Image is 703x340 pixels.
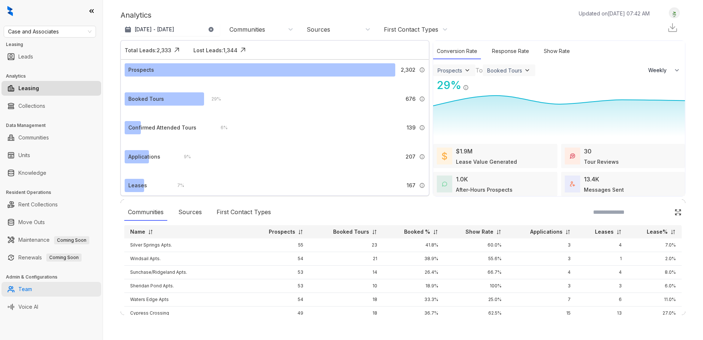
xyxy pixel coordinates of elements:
div: Sources [175,204,206,221]
td: 6.0% [628,279,682,293]
td: 4 [577,238,628,252]
li: Collections [1,99,101,113]
td: 38.9% [383,252,444,266]
td: Sheridan Pond Apts. [124,279,248,293]
img: logo [7,6,13,16]
img: sorting [433,229,438,235]
td: 54 [248,293,309,307]
li: Maintenance [1,233,101,247]
td: 4 [577,266,628,279]
td: 53 [248,279,309,293]
td: 41.8% [383,238,444,252]
div: 13.4K [584,175,599,184]
div: Prospects [128,66,154,74]
td: 55.6% [444,252,507,266]
img: Info [419,67,425,73]
img: Click Icon [238,45,249,56]
span: Case and Associates [8,26,92,37]
div: Tour Reviews [584,158,619,166]
span: 167 [407,181,415,190]
td: 1 [577,252,628,266]
a: Collections [18,99,45,113]
img: Click Icon [674,209,682,216]
td: 26.4% [383,266,444,279]
li: Renewals [1,250,101,265]
td: 18 [309,293,383,307]
p: [DATE] - [DATE] [135,26,174,33]
a: Move Outs [18,215,45,230]
td: 3 [577,279,628,293]
span: 207 [406,153,415,161]
p: Show Rate [465,228,493,235]
p: Analytics [121,10,151,21]
td: 21 [309,252,383,266]
p: Leases [595,228,614,235]
a: RenewalsComing Soon [18,250,82,265]
a: Voice AI [18,300,38,314]
td: Sunchase/Ridgeland Apts. [124,266,248,279]
div: First Contact Types [213,204,275,221]
a: Knowledge [18,166,46,180]
td: Windsail Apts. [124,252,248,266]
span: 2,302 [401,66,415,74]
a: Leasing [18,81,39,96]
span: Coming Soon [54,236,89,244]
img: Info [463,85,469,91]
img: LeaseValue [442,152,447,160]
td: 2.0% [628,252,682,266]
td: 49 [248,307,309,320]
li: Rent Collections [1,197,101,212]
a: Team [18,282,32,297]
img: sorting [298,229,303,235]
td: 36.7% [383,307,444,320]
img: sorting [670,229,676,235]
td: 13 [577,307,628,320]
td: 3 [507,279,577,293]
div: Messages Sent [584,186,624,194]
li: Voice AI [1,300,101,314]
div: Booked Tours [487,67,522,74]
li: Team [1,282,101,297]
img: sorting [565,229,571,235]
div: Communities [229,25,265,33]
h3: Leasing [6,41,103,48]
div: 7 % [170,181,184,190]
a: Leads [18,49,33,64]
h3: Admin & Configurations [6,274,103,280]
p: Lease% [647,228,668,235]
img: sorting [616,229,622,235]
div: Response Rate [488,43,533,59]
img: UserAvatar [669,9,679,17]
img: SearchIcon [659,209,665,215]
td: Waters Edge Apts [124,293,248,307]
div: Total Leads: 2,333 [125,46,171,54]
td: 23 [309,238,383,252]
div: After-Hours Prospects [456,186,513,194]
span: 676 [406,95,415,103]
div: 30 [584,147,592,156]
h3: Data Management [6,122,103,129]
div: Sources [307,25,330,33]
div: 6 % [213,124,228,132]
div: First Contact Types [384,25,438,33]
div: Confirmed Attended Tours [128,124,196,132]
div: Booked Tours [128,95,164,103]
img: AfterHoursConversations [442,181,447,187]
p: Applications [530,228,563,235]
img: Info [419,154,425,160]
p: Prospects [269,228,295,235]
td: 10 [309,279,383,293]
img: Info [419,96,425,102]
td: 27.0% [628,307,682,320]
td: 25.0% [444,293,507,307]
img: TotalFum [570,181,575,187]
div: Communities [124,204,167,221]
td: 54 [248,252,309,266]
td: 66.7% [444,266,507,279]
img: Info [419,125,425,131]
div: 29 % [433,77,461,93]
h3: Analytics [6,73,103,79]
td: 3 [507,238,577,252]
td: 62.5% [444,307,507,320]
button: Weekly [644,64,685,77]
